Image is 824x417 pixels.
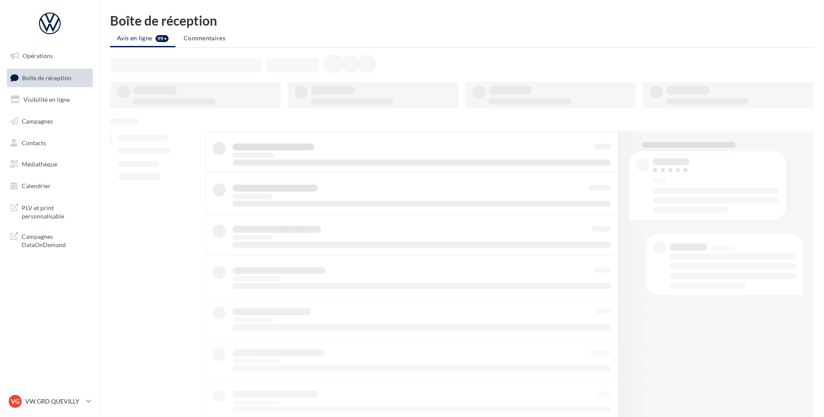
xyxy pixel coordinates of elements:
[5,227,94,253] a: Campagnes DataOnDemand
[22,202,89,221] span: PLV et print personnalisable
[22,160,57,168] span: Médiathèque
[23,96,70,103] span: Visibilité en ligne
[23,52,53,59] span: Opérations
[5,68,94,87] a: Boîte de réception
[5,47,94,65] a: Opérations
[5,177,94,195] a: Calendrier
[22,117,53,125] span: Campagnes
[11,397,19,406] span: VG
[5,155,94,173] a: Médiathèque
[22,139,46,146] span: Contacts
[25,397,83,406] p: VW GRD QUEVILLY
[184,34,225,42] span: Commentaires
[22,231,89,249] span: Campagnes DataOnDemand
[7,393,93,410] a: VG VW GRD QUEVILLY
[5,199,94,224] a: PLV et print personnalisable
[5,91,94,109] a: Visibilité en ligne
[22,74,71,81] span: Boîte de réception
[5,134,94,152] a: Contacts
[5,112,94,130] a: Campagnes
[22,182,51,189] span: Calendrier
[110,14,814,27] div: Boîte de réception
